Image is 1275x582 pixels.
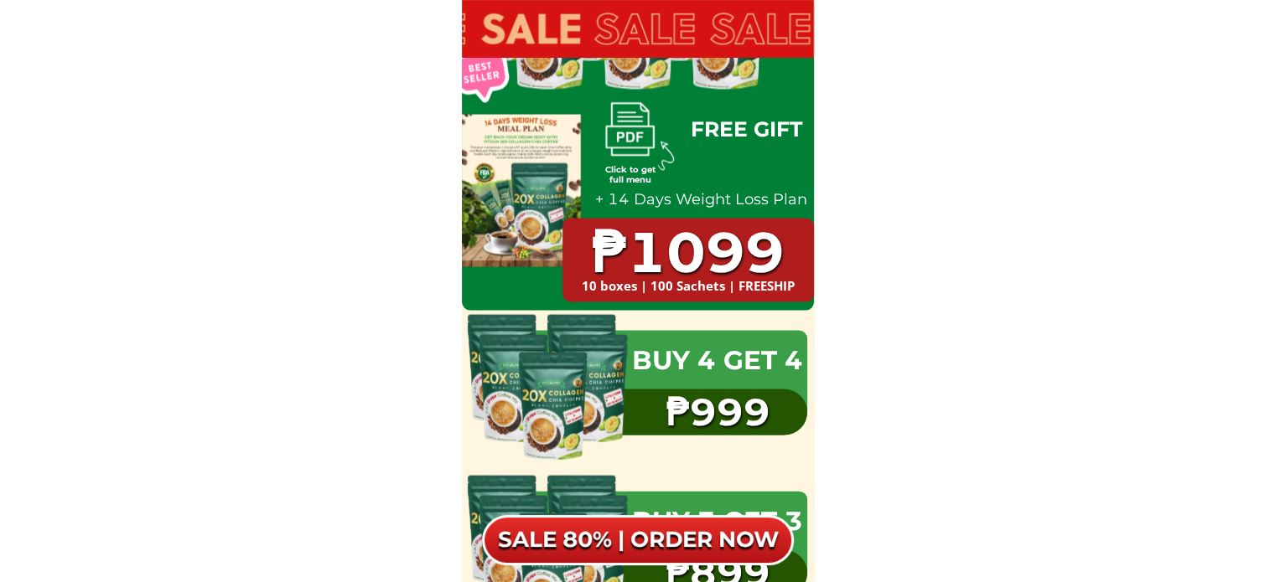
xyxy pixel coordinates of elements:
[628,506,807,537] h1: Buy 3 Get 3
[482,526,794,554] h6: SALE 80% | ORDER NOW
[562,278,814,293] h1: 10 boxes | 100 Sachets | FREESHIP
[604,165,657,185] h1: Click to get full menu
[592,191,811,209] h1: + 14 Days Weight Loss Plan
[679,116,814,142] h1: Free GIFT
[628,345,807,376] h1: Buy 4 Get 4
[562,219,814,286] h1: ₱1099
[628,389,807,435] h1: ₱999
